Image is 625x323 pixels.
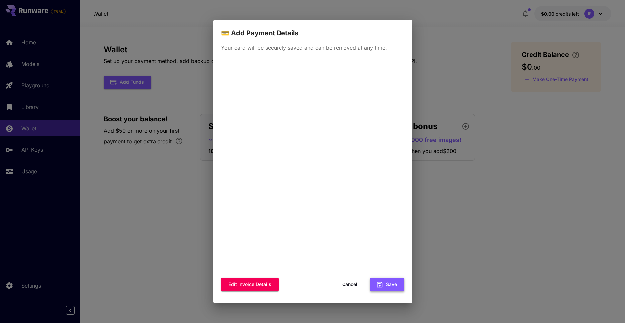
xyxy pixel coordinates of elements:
[213,20,412,38] h2: 💳 Add Payment Details
[221,278,279,291] button: Edit invoice details
[335,278,365,291] button: Cancel
[370,278,404,291] button: Save
[220,58,406,274] iframe: Secure payment input frame
[221,44,404,52] p: Your card will be securely saved and can be removed at any time.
